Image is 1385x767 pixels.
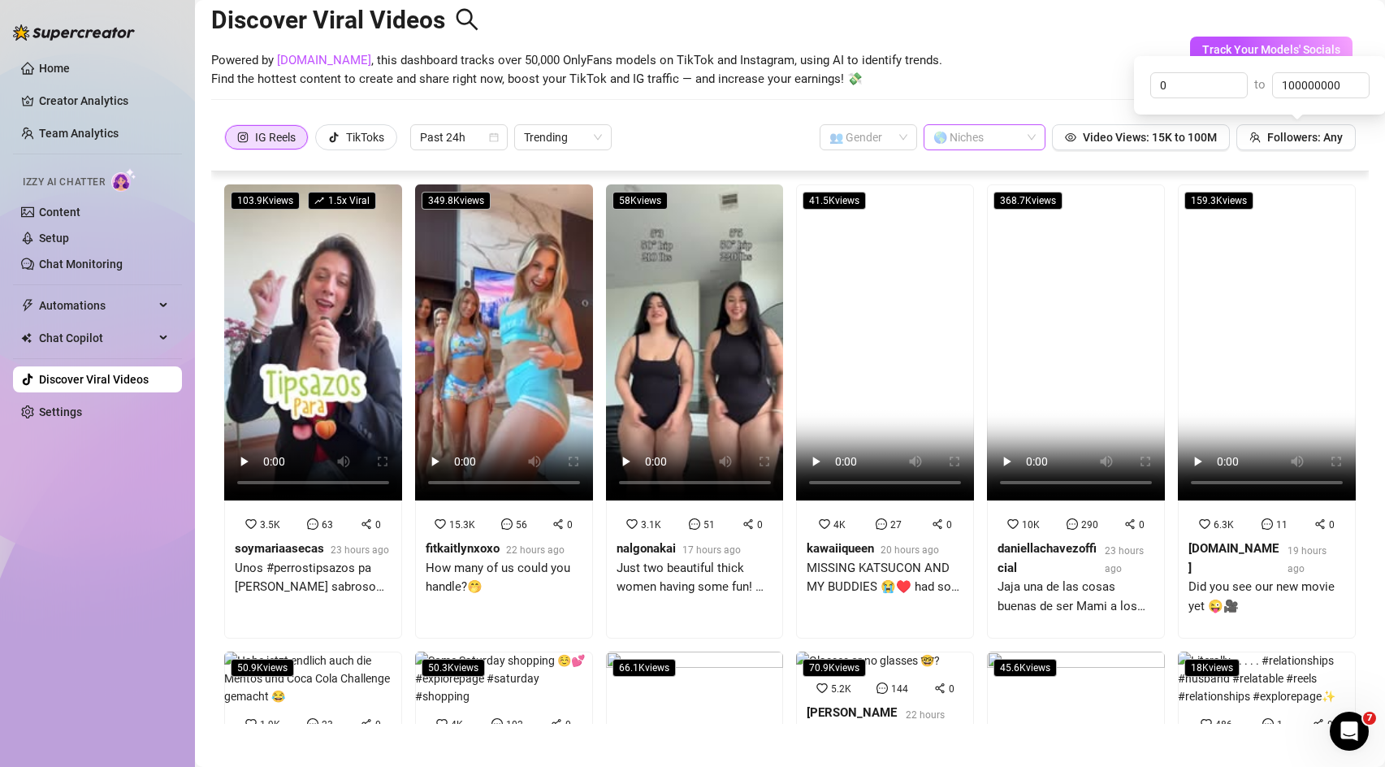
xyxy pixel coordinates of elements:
div: How many of us could you handle?🤭 [426,559,582,597]
span: 70.9K views [803,659,866,677]
a: [DOMAIN_NAME] [277,53,371,67]
span: share-alt [932,518,943,530]
span: message [501,518,513,530]
span: 23 [322,719,333,730]
span: message [876,518,887,530]
span: 3.1K [641,519,661,531]
span: message [307,718,318,730]
img: Some Saturday shopping ☺️💕 #explorepage #saturday #shopping [415,652,593,705]
span: 1.9K [260,719,280,730]
span: to [1254,77,1266,92]
span: message [1262,518,1273,530]
span: share-alt [361,518,372,530]
div: MISSING KATSUCON AND MY BUDDIES 😭♥️ had so much fun ✨ it was so fun to cosplay Queen Bee with @ka... [807,559,963,597]
a: Creator Analytics [39,88,169,114]
a: Home [39,62,70,75]
span: heart [626,518,638,530]
h2: Discover Viral Videos [211,5,479,36]
span: 50.3K views [422,659,485,677]
span: 4K [833,519,846,531]
span: share-alt [742,518,754,530]
a: Discover Viral Videos [39,373,149,386]
span: 22 hours ago [506,544,565,556]
span: 0 [1329,519,1335,531]
span: 159.3K views [1184,192,1253,210]
span: 102 [506,719,523,730]
span: 23 hours ago [331,544,389,556]
span: message [491,718,503,730]
img: Literally . . . . . #relationships #husband #relatable #reels #relationships #explorepage✨ [1178,652,1356,705]
button: Video Views: 15K to 100M [1052,124,1230,150]
span: 23 hours ago [1105,545,1144,574]
span: 6.3K [1214,519,1234,531]
span: 20 hours ago [881,544,939,556]
span: 51 [703,519,715,531]
span: message [307,518,318,530]
iframe: Intercom live chat [1330,712,1369,751]
span: 18K views [1184,659,1240,677]
span: 0 [375,519,381,531]
span: message [1262,718,1274,730]
span: 56 [516,519,527,531]
span: heart [819,518,830,530]
span: 10K [1022,519,1040,531]
span: 17 hours ago [682,544,741,556]
div: Jaja una de las cosas buenas de ser Mami a los 17, mis amigas ahora con sus bebés y yo relajada ... [998,578,1154,616]
span: 0 [567,519,573,531]
span: 63 [322,519,333,531]
button: Followers: Any [1236,124,1356,150]
div: IG Reels [255,125,296,149]
span: 103.9K views [231,192,300,210]
strong: fitkaitlynxoxo [426,541,500,556]
span: 144 [891,683,908,695]
span: share-alt [1314,518,1326,530]
span: 19 hours ago [1288,545,1327,574]
span: rise [314,196,324,206]
span: share-alt [934,682,946,694]
span: Powered by , this dashboard tracks over 50,000 OnlyFans models on TikTok and Instagram, using AI ... [211,51,942,89]
a: Settings [39,405,82,418]
span: 7 [1363,712,1376,725]
span: heart [1007,518,1019,530]
span: 66.1K views [612,659,676,677]
span: Chat Copilot [39,325,154,351]
span: eye [1065,132,1076,143]
img: Glasses or no glasses 🤓? [796,652,940,669]
span: calendar [489,132,499,142]
input: Max followers [1273,73,1369,97]
span: 0 [946,519,952,531]
span: heart [245,718,257,730]
strong: daniellachavezofficial [998,541,1097,575]
span: 0 [565,719,571,730]
span: 1.5 x Viral [308,192,376,210]
div: Just two beautiful thick women having some fun! 😜🙌 @bellabaebts [617,559,773,597]
span: Followers: Any [1267,131,1343,144]
span: 58K views [612,192,668,210]
a: Chat Monitoring [39,258,123,271]
a: Content [39,206,80,219]
span: share-alt [551,718,562,730]
span: heart [245,518,257,530]
strong: kawaiiqueen [807,541,874,556]
span: message [689,518,700,530]
span: Past 24h [420,125,498,149]
span: 349.8K views [422,192,491,210]
span: heart [816,682,828,694]
a: 41.5Kviews4K270kawaiiqueen20 hours agoMISSING KATSUCON AND MY BUDDIES 😭♥️ had so much fun ✨ it wa... [796,184,974,639]
div: Did you see our new movie yet 😜🎥 [1188,578,1345,616]
span: 41.5K views [803,192,866,210]
span: 15.3K [449,519,475,531]
span: thunderbolt [21,299,34,312]
span: share-alt [1313,718,1324,730]
span: heart [436,718,448,730]
input: Min followers [1151,73,1247,97]
span: 5.2K [831,683,851,695]
span: 0 [1139,519,1145,531]
img: logo-BBDzfeDw.svg [13,24,135,41]
span: 3.5K [260,519,280,531]
span: 22 hours ago [906,709,945,739]
span: Izzy AI Chatter [23,175,105,190]
span: search [455,7,479,32]
span: tik-tok [328,132,340,143]
span: share-alt [1124,518,1136,530]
